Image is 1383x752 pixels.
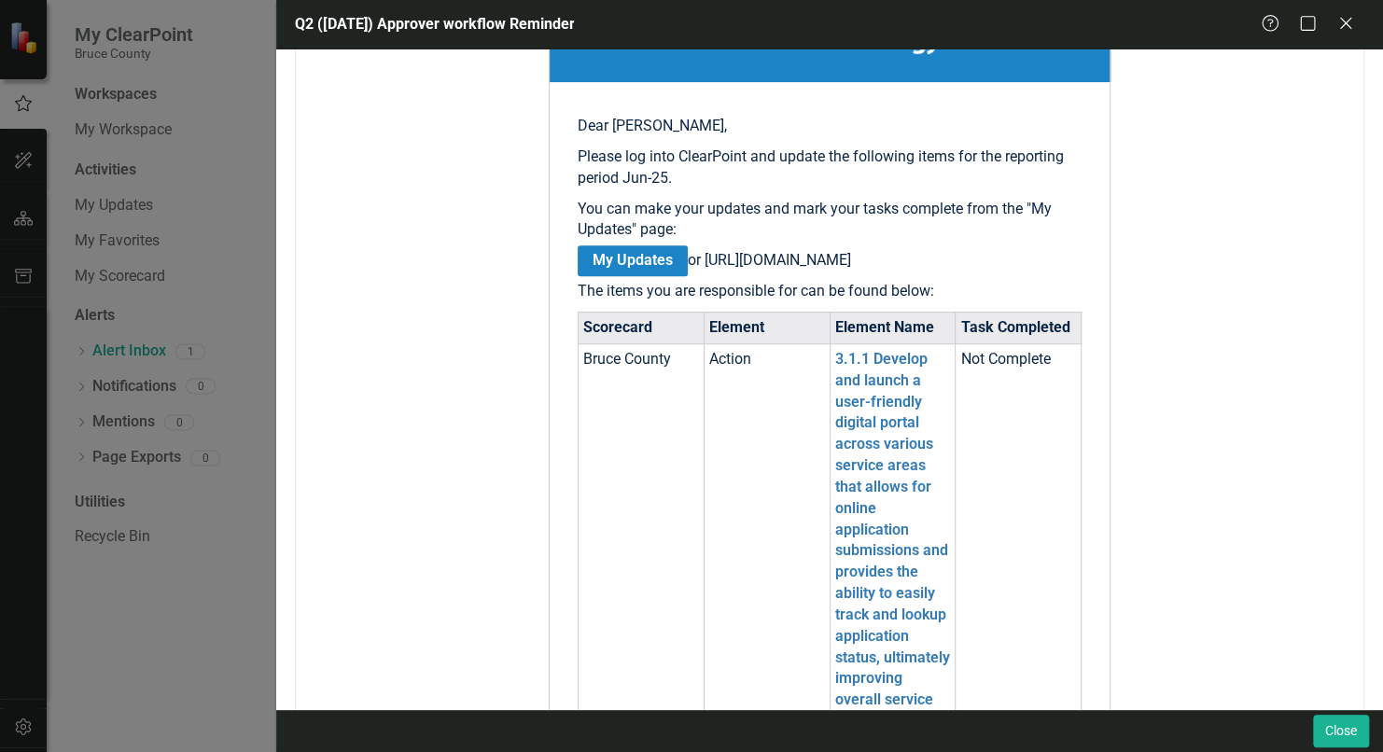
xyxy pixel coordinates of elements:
th: Element [704,312,830,343]
p: or [URL][DOMAIN_NAME] [578,250,1082,272]
p: You can make your updates and mark your tasks complete from the "My Updates" page: [578,199,1082,242]
td: Not Complete [956,343,1082,737]
td: Action [704,343,830,737]
span: Q2 ([DATE]) Approver workflow Reminder [295,15,574,33]
th: Element Name [830,312,956,343]
th: Scorecard [579,312,705,343]
a: My Updates [578,245,688,276]
a: 3.1.1 Develop and launch a user-friendly digital portal across various service areas that allows ... [835,350,950,730]
td: Bruce County [579,343,705,737]
p: The items you are responsible for can be found below: [578,281,1082,302]
th: Task Completed [956,312,1082,343]
p: Dear [PERSON_NAME], [578,116,1082,137]
p: Please log into ClearPoint and update the following items for the reporting period Jun-25. [578,146,1082,189]
button: Close [1313,715,1369,747]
